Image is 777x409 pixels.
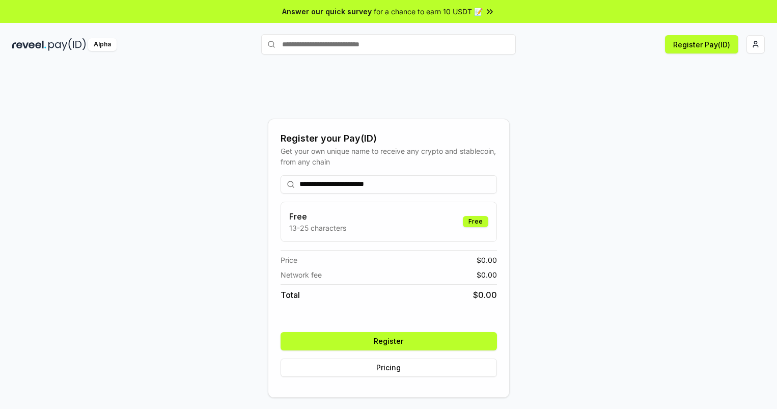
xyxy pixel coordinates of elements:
[374,6,483,17] span: for a chance to earn 10 USDT 📝
[282,6,372,17] span: Answer our quick survey
[473,289,497,301] span: $ 0.00
[289,223,346,233] p: 13-25 characters
[48,38,86,51] img: pay_id
[281,332,497,350] button: Register
[281,131,497,146] div: Register your Pay(ID)
[12,38,46,51] img: reveel_dark
[477,269,497,280] span: $ 0.00
[665,35,738,53] button: Register Pay(ID)
[281,289,300,301] span: Total
[281,146,497,167] div: Get your own unique name to receive any crypto and stablecoin, from any chain
[477,255,497,265] span: $ 0.00
[289,210,346,223] h3: Free
[281,255,297,265] span: Price
[281,359,497,377] button: Pricing
[281,269,322,280] span: Network fee
[88,38,117,51] div: Alpha
[463,216,488,227] div: Free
